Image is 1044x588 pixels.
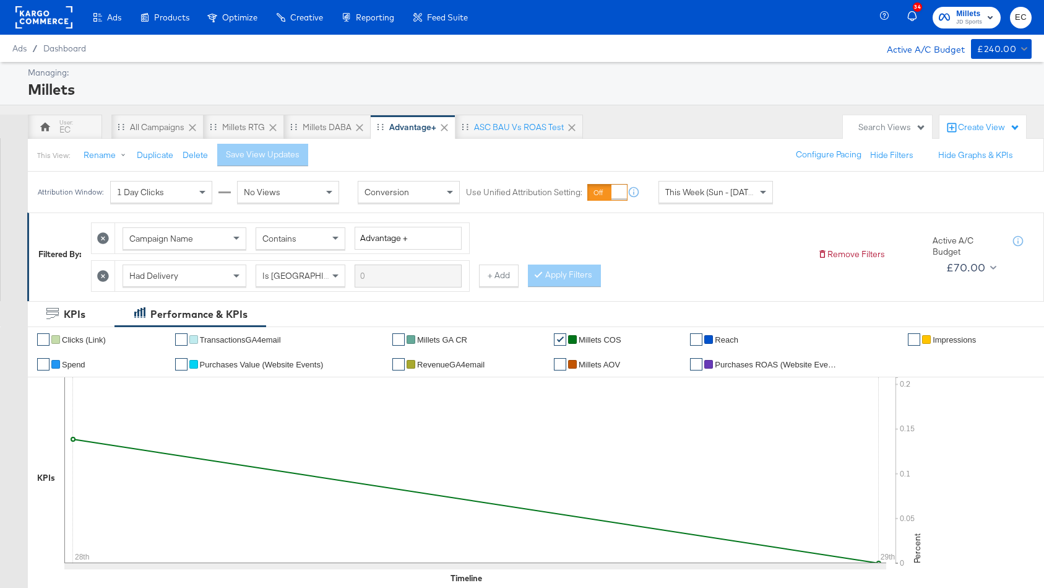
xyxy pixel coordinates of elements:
[175,333,188,346] a: ✔
[377,123,384,130] div: Drag to reorder tab
[355,227,462,250] input: Enter a search term
[222,12,257,22] span: Optimize
[12,43,27,53] span: Ads
[715,335,738,344] span: Reach
[28,67,1029,79] div: Managing:
[290,123,297,130] div: Drag to reorder tab
[37,333,50,346] a: ✔
[479,265,519,287] button: + Add
[579,335,621,344] span: Millets COS
[303,121,352,133] div: Millets DABA
[150,307,248,322] div: Performance & KPIs
[75,144,139,167] button: Rename
[392,358,405,371] a: ✔
[262,233,296,244] span: Contains
[466,186,582,198] label: Use Unified Attribution Setting:
[462,123,468,130] div: Drag to reorder tab
[129,233,193,244] span: Campaign Name
[941,258,999,278] button: £70.00
[956,17,982,27] span: JD Sports
[43,43,86,53] a: Dashboard
[874,39,965,58] div: Active A/C Budget
[908,333,920,346] a: ✔
[222,121,265,133] div: Millets RTG
[118,123,124,130] div: Drag to reorder tab
[37,151,70,160] div: This View:
[1010,7,1032,29] button: EC
[690,333,702,346] a: ✔
[365,186,409,198] span: Conversion
[938,149,1013,161] button: Hide Graphs & KPIs
[715,360,839,369] span: Purchases ROAS (Website Events)
[200,360,324,369] span: Purchases Value (Website Events)
[579,360,620,369] span: Millets AOV
[389,121,436,133] div: Advantage+
[175,358,188,371] a: ✔
[787,144,870,166] button: Configure Pacing
[62,360,85,369] span: Spend
[870,149,913,161] button: Hide Filters
[554,333,566,346] a: ✔
[554,358,566,371] a: ✔
[933,235,1001,258] div: Active A/C Budget
[244,186,280,198] span: No Views
[154,12,189,22] span: Products
[971,39,1032,59] button: £240.00
[38,248,82,260] div: Filtered By:
[1015,11,1027,25] span: EC
[858,121,926,133] div: Search Views
[912,533,923,563] text: Percent
[183,149,208,161] button: Delete
[200,335,281,344] span: TransactionsGA4email
[946,258,985,277] div: £70.00
[818,248,885,260] button: Remove Filters
[690,358,702,371] a: ✔
[107,12,121,22] span: Ads
[117,186,164,198] span: 1 Day Clicks
[956,7,982,20] span: Millets
[62,335,106,344] span: Clicks (Link)
[37,358,50,371] a: ✔
[137,149,173,161] button: Duplicate
[262,270,357,281] span: Is [GEOGRAPHIC_DATA]
[933,7,1001,29] button: MilletsJD Sports
[130,121,184,133] div: All Campaigns
[64,307,85,322] div: KPIs
[905,6,926,30] button: 34
[958,121,1020,134] div: Create View
[290,12,323,22] span: Creative
[933,335,976,344] span: Impressions
[417,360,485,369] span: RevenueGA4email
[356,12,394,22] span: Reporting
[427,12,468,22] span: Feed Suite
[27,43,43,53] span: /
[913,2,922,12] div: 34
[28,79,1029,100] div: Millets
[977,42,1016,57] div: £240.00
[129,270,178,281] span: Had Delivery
[665,186,758,198] span: This Week (Sun - [DATE])
[37,188,104,196] div: Attribution Window:
[417,335,467,344] span: Millets GA CR
[210,123,217,130] div: Drag to reorder tab
[392,333,405,346] a: ✔
[451,573,482,584] div: Timeline
[355,265,462,287] input: Enter a search term
[474,121,564,133] div: ASC BAU vs ROAS test
[37,472,55,484] div: KPIs
[59,124,71,136] div: EC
